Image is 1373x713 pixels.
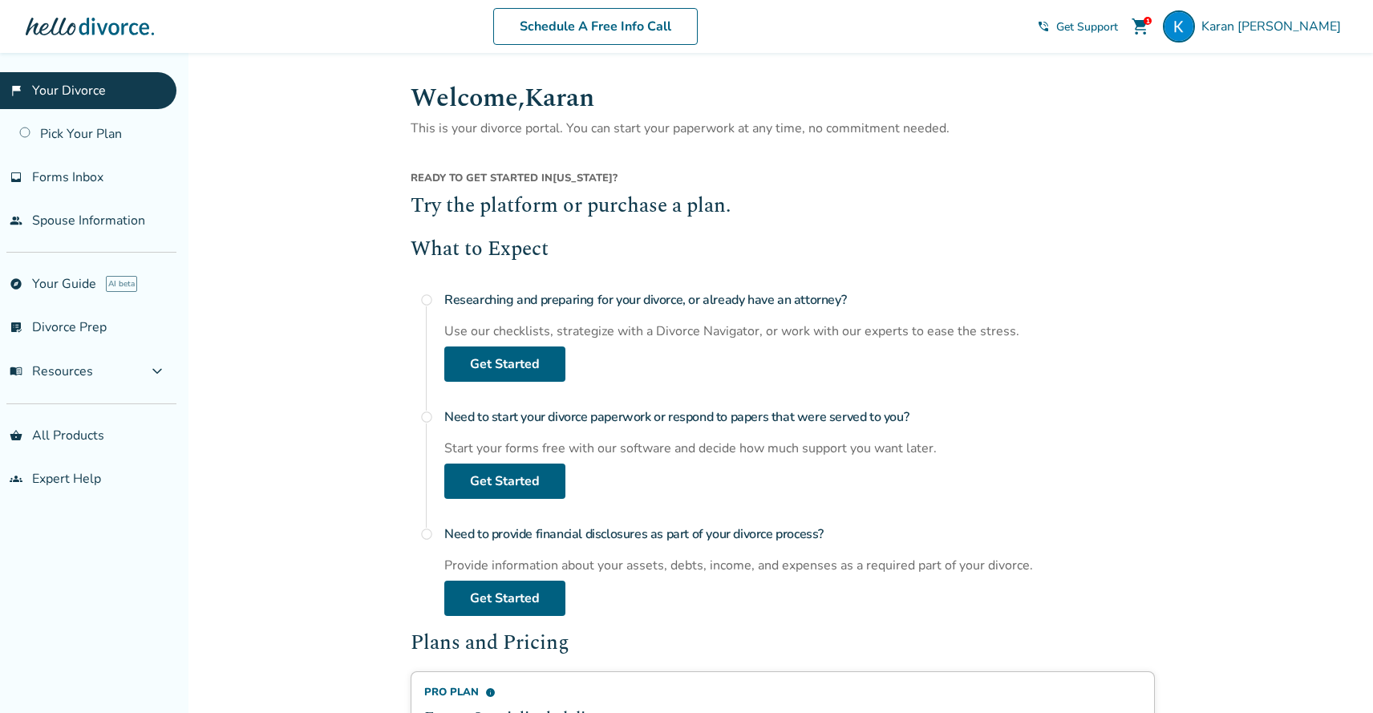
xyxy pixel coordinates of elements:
[106,276,137,292] span: AI beta
[10,429,22,442] span: shopping_basket
[420,411,433,423] span: radio_button_unchecked
[148,362,167,381] span: expand_more
[424,685,1039,699] div: Pro Plan
[1163,10,1195,43] img: Karan Bathla
[420,294,433,306] span: radio_button_unchecked
[444,464,565,499] a: Get Started
[444,284,1155,316] h4: Researching and preparing for your divorce, or already have an attorney?
[1056,19,1118,34] span: Get Support
[411,79,1155,118] h1: Welcome, Karan
[32,168,103,186] span: Forms Inbox
[493,8,698,45] a: Schedule A Free Info Call
[10,365,22,378] span: menu_book
[485,687,496,698] span: info
[10,171,22,184] span: inbox
[1037,20,1050,33] span: phone_in_talk
[444,346,565,382] a: Get Started
[1201,18,1347,35] span: Karan [PERSON_NAME]
[411,235,1155,265] h2: What to Expect
[1037,19,1118,34] a: phone_in_talkGet Support
[444,322,1155,340] div: Use our checklists, strategize with a Divorce Navigator, or work with our experts to ease the str...
[411,171,1155,192] div: [US_STATE] ?
[1144,17,1152,25] div: 1
[10,278,22,290] span: explore
[444,518,1155,550] h4: Need to provide financial disclosures as part of your divorce process?
[411,118,1155,139] p: This is your divorce portal. You can start your paperwork at any time, no commitment needed.
[10,363,93,380] span: Resources
[444,440,1155,457] div: Start your forms free with our software and decide how much support you want later.
[411,171,553,185] span: Ready to get started in
[444,557,1155,574] div: Provide information about your assets, debts, income, and expenses as a required part of your div...
[444,581,565,616] a: Get Started
[10,321,22,334] span: list_alt_check
[10,214,22,227] span: people
[411,192,1155,222] h2: Try the platform or purchase a plan.
[10,84,22,97] span: flag_2
[444,401,1155,433] h4: Need to start your divorce paperwork or respond to papers that were served to you?
[420,528,433,541] span: radio_button_unchecked
[1131,17,1150,36] span: shopping_cart
[411,629,1155,659] h2: Plans and Pricing
[10,472,22,485] span: groups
